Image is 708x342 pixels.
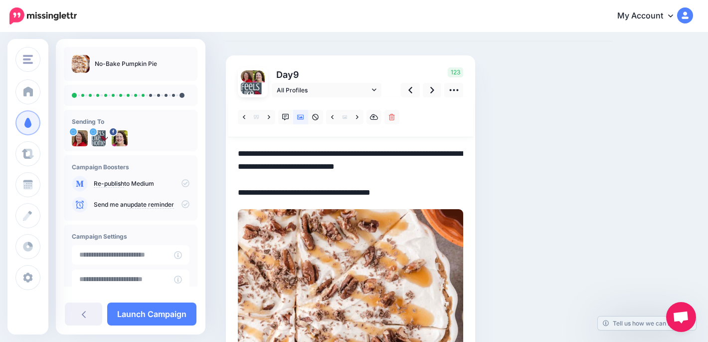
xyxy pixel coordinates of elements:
[277,85,369,95] span: All Profiles
[272,83,381,97] a: All Profiles
[448,67,463,77] span: 123
[112,130,128,146] img: 38085026_10156550668192359_4842997645431537664_n-bsa68663.jpg
[72,163,189,171] h4: Campaign Boosters
[241,82,265,106] img: -q9zgOOs-47689.png
[92,130,108,146] img: -q9zgOOs-47689.png
[72,130,88,146] img: pfFiH1u_-43245.jpg
[598,317,696,330] a: Tell us how we can improve
[94,200,189,209] p: Send me an
[72,118,189,125] h4: Sending To
[72,55,90,73] img: 3f9f80dc99034963adf759b8c9ce970d_thumb.jpg
[253,70,265,82] img: 38085026_10156550668192359_4842997645431537664_n-bsa68663.jpg
[9,7,77,24] img: Missinglettr
[95,59,157,69] p: No-Bake Pumpkin Pie
[72,233,189,240] h4: Campaign Settings
[94,180,124,188] a: Re-publish
[241,70,253,82] img: pfFiH1u_-43245.jpg
[272,67,383,82] p: Day
[23,55,33,64] img: menu.png
[293,69,299,80] span: 9
[94,179,189,188] p: to Medium
[607,4,693,28] a: My Account
[127,201,174,209] a: update reminder
[666,302,696,332] div: Open chat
